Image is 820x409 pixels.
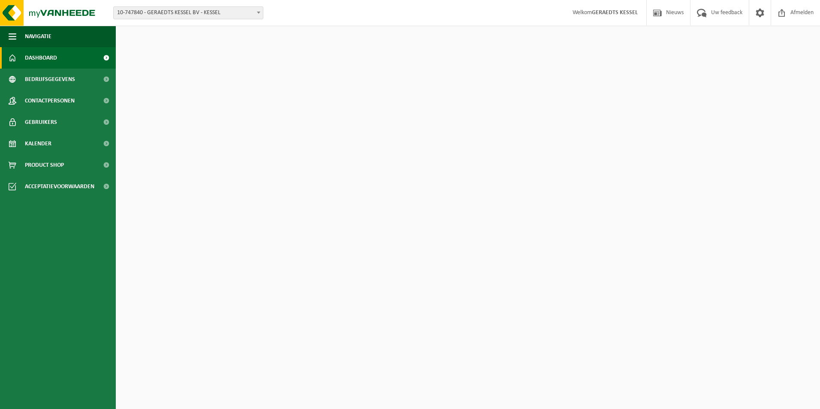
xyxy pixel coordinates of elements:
[25,111,57,133] span: Gebruikers
[114,7,263,19] span: 10-747840 - GERAEDTS KESSEL BV - KESSEL
[25,154,64,176] span: Product Shop
[25,47,57,69] span: Dashboard
[25,26,51,47] span: Navigatie
[592,9,638,16] strong: GERAEDTS KESSEL
[25,90,75,111] span: Contactpersonen
[25,69,75,90] span: Bedrijfsgegevens
[113,6,263,19] span: 10-747840 - GERAEDTS KESSEL BV - KESSEL
[25,133,51,154] span: Kalender
[25,176,94,197] span: Acceptatievoorwaarden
